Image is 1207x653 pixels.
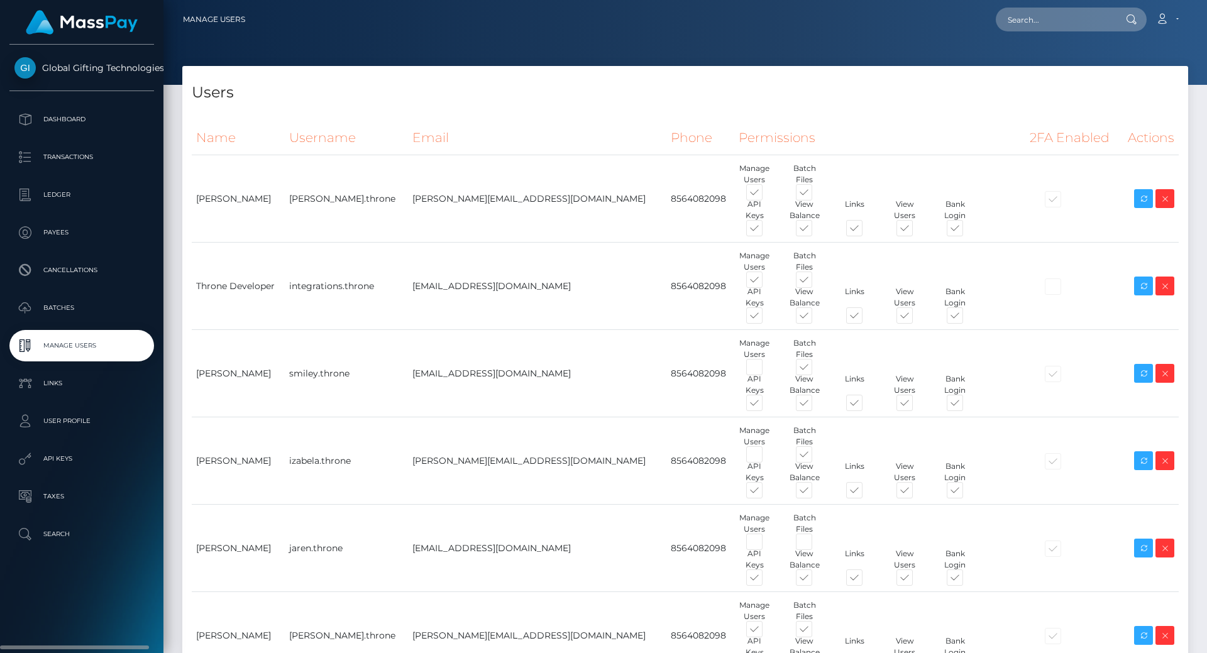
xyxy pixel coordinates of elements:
div: Batch Files [780,250,830,273]
div: View Balance [780,461,830,483]
div: Bank Login [930,373,980,396]
td: 8564082098 [666,243,735,330]
div: API Keys [729,199,780,221]
a: Transactions [9,141,154,173]
a: Manage Users [183,6,245,33]
a: Taxes [9,481,154,512]
div: Links [830,373,880,396]
input: Search... [996,8,1114,31]
div: Batch Files [780,425,830,447]
p: Batches [14,299,149,317]
th: Username [285,121,407,155]
div: API Keys [729,373,780,396]
a: User Profile [9,405,154,437]
p: Manage Users [14,336,149,355]
td: [EMAIL_ADDRESS][DOMAIN_NAME] [408,243,666,330]
div: API Keys [729,286,780,309]
div: Links [830,461,880,483]
a: Batches [9,292,154,324]
td: 8564082098 [666,505,735,592]
p: Ledger [14,185,149,204]
div: Manage Users [729,600,780,622]
p: Dashboard [14,110,149,129]
a: Dashboard [9,104,154,135]
div: View Balance [780,199,830,221]
div: Manage Users [729,163,780,185]
div: Links [830,286,880,309]
div: Manage Users [729,425,780,447]
div: Manage Users [729,250,780,273]
div: View Balance [780,548,830,571]
a: Cancellations [9,255,154,286]
td: [PERSON_NAME] [192,417,285,505]
th: Email [408,121,666,155]
p: Transactions [14,148,149,167]
td: [PERSON_NAME] [192,155,285,243]
td: [EMAIL_ADDRESS][DOMAIN_NAME] [408,330,666,417]
div: API Keys [729,461,780,483]
td: [EMAIL_ADDRESS][DOMAIN_NAME] [408,505,666,592]
p: Taxes [14,487,149,506]
a: Ledger [9,179,154,211]
div: View Balance [780,286,830,309]
th: Permissions [734,121,1025,155]
td: 8564082098 [666,155,735,243]
a: Links [9,368,154,399]
div: Batch Files [780,512,830,535]
div: View Balance [780,373,830,396]
td: [PERSON_NAME] [192,505,285,592]
p: Links [14,374,149,393]
th: Name [192,121,285,155]
img: MassPay Logo [26,10,138,35]
div: Bank Login [930,199,980,221]
td: jaren.throne [285,505,407,592]
img: Global Gifting Technologies Inc [14,57,36,79]
td: [PERSON_NAME][EMAIL_ADDRESS][DOMAIN_NAME] [408,155,666,243]
td: izabela.throne [285,417,407,505]
p: Payees [14,223,149,242]
div: Batch Files [780,600,830,622]
div: View Users [879,286,930,309]
td: [PERSON_NAME] [192,330,285,417]
div: View Users [879,373,930,396]
div: Bank Login [930,461,980,483]
h4: Users [192,82,1179,104]
td: 8564082098 [666,417,735,505]
div: Bank Login [930,548,980,571]
td: Throne Developer [192,243,285,330]
div: Links [830,548,880,571]
div: View Users [879,199,930,221]
div: View Users [879,461,930,483]
div: Links [830,199,880,221]
a: Manage Users [9,330,154,361]
span: Global Gifting Technologies Inc [9,62,154,74]
div: View Users [879,548,930,571]
div: Batch Files [780,163,830,185]
div: API Keys [729,548,780,571]
td: [PERSON_NAME][EMAIL_ADDRESS][DOMAIN_NAME] [408,417,666,505]
p: User Profile [14,412,149,431]
p: API Keys [14,449,149,468]
div: Manage Users [729,337,780,360]
td: 8564082098 [666,330,735,417]
th: Phone [666,121,735,155]
td: [PERSON_NAME].throne [285,155,407,243]
div: Manage Users [729,512,780,535]
a: Payees [9,217,154,248]
a: API Keys [9,443,154,475]
th: 2FA Enabled [1025,121,1120,155]
div: Bank Login [930,286,980,309]
td: integrations.throne [285,243,407,330]
p: Cancellations [14,261,149,280]
div: Batch Files [780,337,830,360]
a: Search [9,519,154,550]
p: Search [14,525,149,544]
th: Actions [1120,121,1179,155]
td: smiley.throne [285,330,407,417]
